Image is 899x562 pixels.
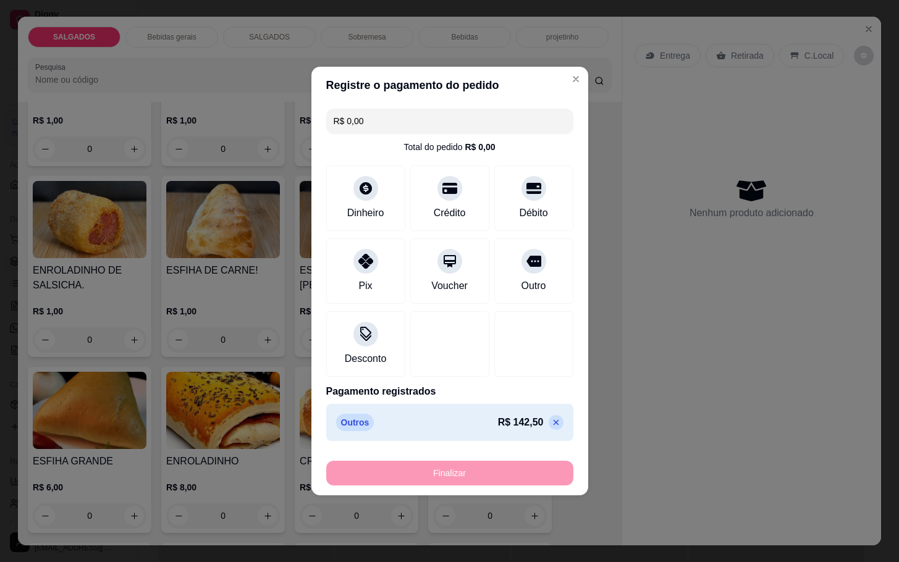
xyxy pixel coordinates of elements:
[434,206,466,220] div: Crédito
[358,279,372,293] div: Pix
[431,279,468,293] div: Voucher
[334,109,566,133] input: Ex.: hambúrguer de cordeiro
[498,415,544,430] p: R$ 142,50
[326,384,573,399] p: Pagamento registrados
[566,69,586,89] button: Close
[403,141,495,153] div: Total do pedido
[345,351,387,366] div: Desconto
[347,206,384,220] div: Dinheiro
[465,141,495,153] div: R$ 0,00
[519,206,547,220] div: Débito
[336,414,374,431] p: Outros
[521,279,546,293] div: Outro
[311,67,588,104] header: Registre o pagamento do pedido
